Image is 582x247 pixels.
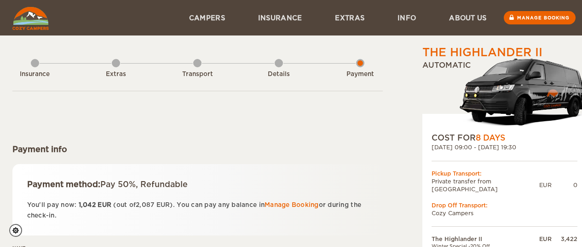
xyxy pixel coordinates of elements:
[100,180,188,189] span: Pay 50%, Refundable
[136,201,154,208] span: 2,087
[432,209,577,217] td: Cozy Campers
[254,70,304,79] div: Details
[9,224,28,237] a: Cookie settings
[265,201,319,208] a: Manage Booking
[432,235,530,243] td: The Highlander II
[432,170,577,177] div: Pickup Transport:
[12,144,383,155] div: Payment info
[172,70,223,79] div: Transport
[27,179,368,190] div: Payment method:
[552,235,577,243] div: 3,422
[432,143,577,151] div: [DATE] 09:00 - [DATE] 19:30
[432,201,577,209] div: Drop Off Transport:
[530,235,552,243] div: EUR
[79,201,96,208] span: 1,042
[504,11,576,24] a: Manage booking
[432,177,539,193] td: Private transfer from [GEOGRAPHIC_DATA]
[27,200,368,221] p: You'll pay now: (out of ). You can pay any balance in or during the check-in.
[12,7,49,30] img: Cozy Campers
[98,201,111,208] span: EUR
[422,45,542,60] div: The Highlander II
[432,132,577,143] div: COST FOR
[10,70,60,79] div: Insurance
[552,181,577,189] div: 0
[335,70,386,79] div: Payment
[476,133,505,142] span: 8 Days
[91,70,141,79] div: Extras
[539,181,552,189] div: EUR
[156,201,170,208] span: EUR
